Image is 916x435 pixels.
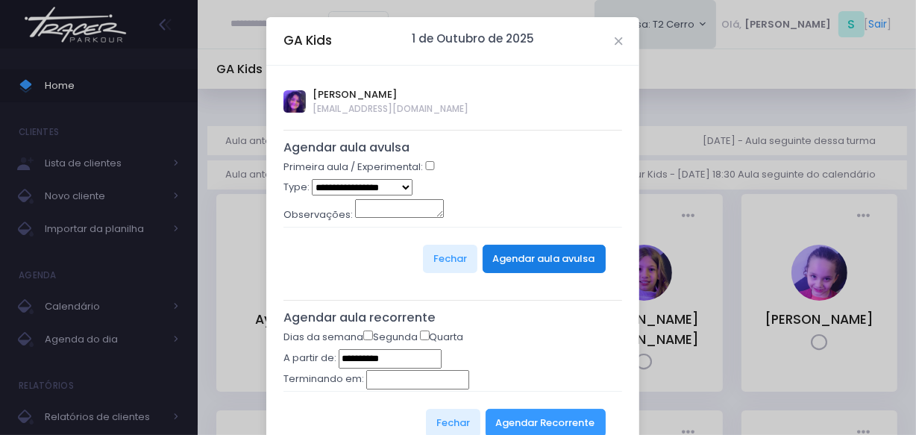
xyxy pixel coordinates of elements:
[283,31,332,50] h5: GA Kids
[615,37,622,45] button: Close
[412,32,535,46] h6: 1 de Outubro de 2025
[483,245,606,273] button: Agendar aula avulsa
[283,207,353,222] label: Observações:
[363,330,418,345] label: Segunda
[313,102,469,116] span: [EMAIL_ADDRESS][DOMAIN_NAME]
[420,331,430,340] input: Quarta
[313,87,469,102] span: [PERSON_NAME]
[363,331,373,340] input: Segunda
[420,330,464,345] label: Quarta
[283,351,336,366] label: A partir de:
[283,160,423,175] label: Primeira aula / Experimental:
[283,372,364,387] label: Terminando em:
[283,180,310,195] label: Type:
[423,245,477,273] button: Fechar
[283,310,623,325] h5: Agendar aula recorrente
[283,140,623,155] h5: Agendar aula avulsa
